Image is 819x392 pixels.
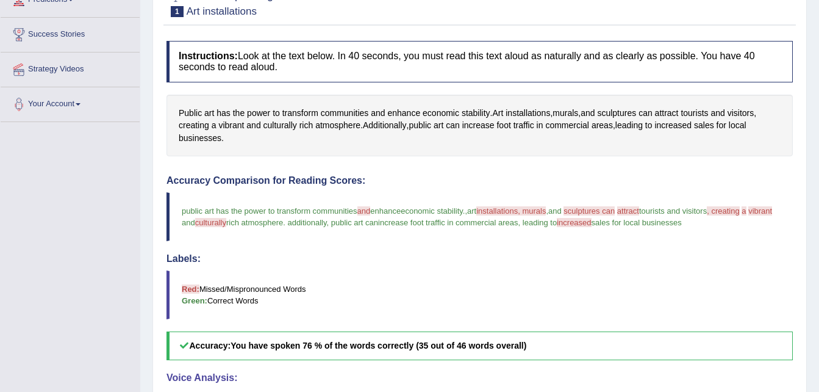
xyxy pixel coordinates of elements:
[363,119,407,132] span: Click to see word definition
[182,206,357,216] span: public art has the power to transform communities
[638,107,653,120] span: Click to see word definition
[513,119,534,132] span: Click to see word definition
[226,218,378,227] span: rich atmosphere. additionally, public art can
[166,95,793,157] div: . , , , . , , .
[710,107,724,120] span: Click to see word definition
[681,107,708,120] span: Click to see word definition
[182,296,207,305] b: Green:
[179,51,238,61] b: Instructions:
[748,206,772,216] span: vibrant
[166,270,793,319] blockquote: Missed/Mispronounced Words Correct Words
[707,206,739,216] span: , creating
[423,107,459,120] span: Click to see word definition
[378,218,557,227] span: increase foot traffic in commercial areas, leading to
[617,206,639,216] span: attract
[492,107,503,120] span: Click to see word definition
[496,119,510,132] span: Click to see word definition
[357,206,371,216] span: and
[321,107,369,120] span: Click to see word definition
[592,119,613,132] span: Click to see word definition
[463,206,465,216] span: .
[615,119,643,132] span: Click to see word definition
[476,206,546,216] span: installations, murals
[263,119,297,132] span: Click to see word definition
[465,206,467,216] span: ,
[557,218,591,227] span: increased
[166,372,793,383] h4: Voice Analysis:
[179,132,221,145] span: Click to see word definition
[218,119,244,132] span: Click to see word definition
[655,107,679,120] span: Click to see word definition
[553,107,578,120] span: Click to see word definition
[1,53,140,83] a: Strategy Videos
[401,206,463,216] span: economic stability
[166,253,793,264] h4: Labels:
[212,119,216,132] span: Click to see word definition
[563,206,615,216] span: sculptures can
[182,285,199,294] b: Red:
[216,107,231,120] span: Click to see word definition
[282,107,318,120] span: Click to see word definition
[581,107,595,120] span: Click to see word definition
[166,41,793,82] h4: Look at the text below. In 40 seconds, you must read this text aloud as naturally and as clearly ...
[467,206,476,216] span: art
[315,119,360,132] span: Click to see word definition
[179,119,209,132] span: Click to see word definition
[171,6,184,17] span: 1
[545,119,589,132] span: Click to see word definition
[371,107,385,120] span: Click to see word definition
[537,119,543,132] span: Click to see word definition
[728,107,754,120] span: Click to see word definition
[717,119,726,132] span: Click to see word definition
[233,107,245,120] span: Click to see word definition
[506,107,550,120] span: Click to see word definition
[654,119,692,132] span: Click to see word definition
[204,107,214,120] span: Click to see word definition
[299,119,313,132] span: Click to see word definition
[409,119,431,132] span: Click to see word definition
[462,107,490,120] span: Click to see word definition
[182,218,195,227] span: and
[387,107,420,120] span: Click to see word definition
[548,206,562,216] span: and
[231,341,526,350] b: You have spoken 76 % of the words correctly (35 out of 46 words overall)
[179,107,202,120] span: Click to see word definition
[434,119,443,132] span: Click to see word definition
[246,119,260,132] span: Click to see word definition
[742,206,746,216] span: a
[370,206,401,216] span: enhance
[546,206,548,216] span: ,
[1,87,140,118] a: Your Account
[597,107,636,120] span: Click to see word definition
[187,5,257,17] small: Art installations
[462,119,495,132] span: Click to see word definition
[694,119,714,132] span: Click to see word definition
[645,119,653,132] span: Click to see word definition
[446,119,460,132] span: Click to see word definition
[166,332,793,360] h5: Accuracy:
[273,107,280,120] span: Click to see word definition
[247,107,270,120] span: Click to see word definition
[1,18,140,48] a: Success Stories
[195,218,226,227] span: culturally
[639,206,707,216] span: tourists and visitors
[166,175,793,186] h4: Accuracy Comparison for Reading Scores:
[592,218,682,227] span: sales for local businesses
[729,119,746,132] span: Click to see word definition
